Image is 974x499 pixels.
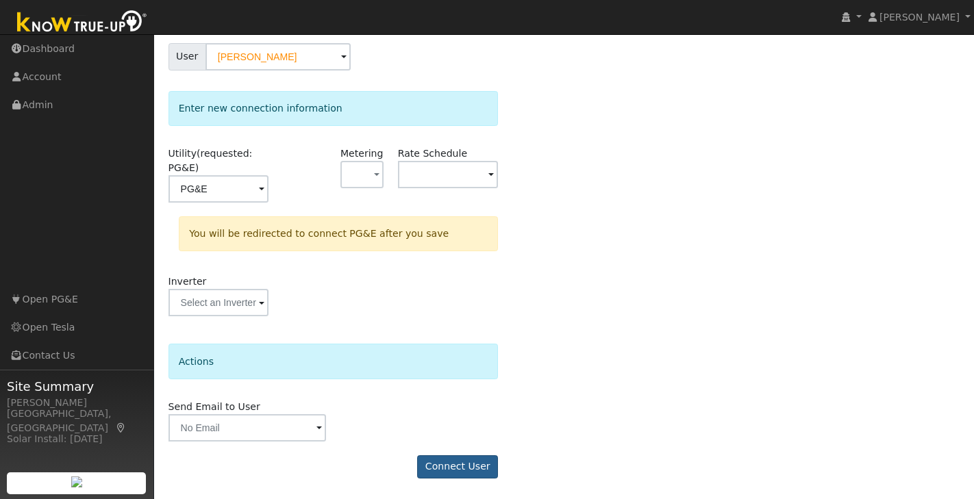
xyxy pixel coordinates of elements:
[7,432,147,446] div: Solar Install: [DATE]
[168,146,269,175] label: Utility
[168,344,499,379] div: Actions
[179,216,498,251] div: You will be redirected to connect PG&E after you save
[340,146,384,161] label: Metering
[115,422,127,433] a: Map
[10,8,154,38] img: Know True-Up
[7,377,147,396] span: Site Summary
[168,43,206,71] span: User
[417,455,498,478] button: Connect User
[168,400,260,414] label: Send Email to User
[168,414,326,442] input: No Email
[7,407,147,435] div: [GEOGRAPHIC_DATA], [GEOGRAPHIC_DATA]
[168,148,253,173] span: (requested: PG&E)
[168,175,269,203] input: Select a Utility
[398,146,467,161] label: Rate Schedule
[71,476,82,487] img: retrieve
[7,396,147,410] div: [PERSON_NAME]
[879,12,960,23] span: [PERSON_NAME]
[168,289,269,316] input: Select an Inverter
[168,91,499,126] div: Enter new connection information
[205,43,351,71] input: Select a User
[168,274,207,289] label: Inverter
